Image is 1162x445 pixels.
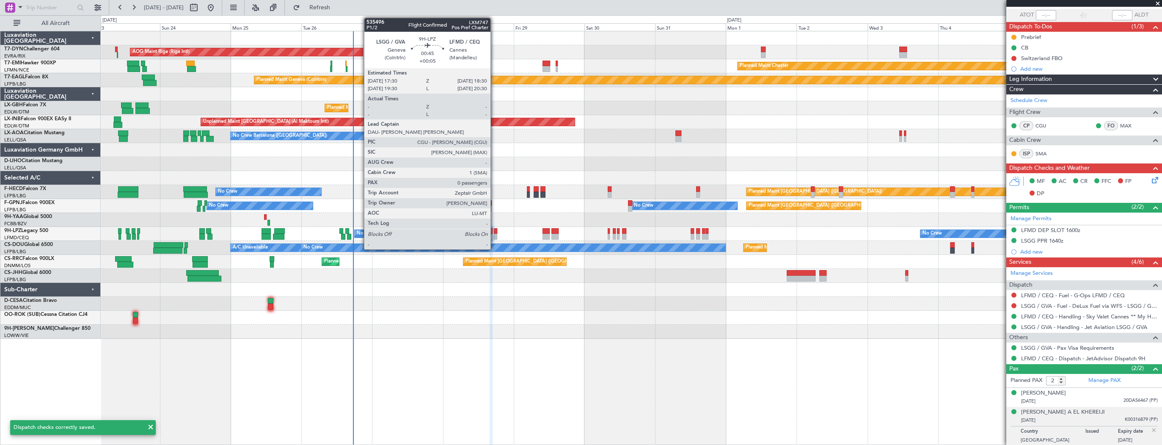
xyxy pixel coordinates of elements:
a: FCBB/BZV [4,221,27,227]
a: DNMM/LOS [4,263,30,269]
a: LSGG / GVA - Fuel - DeLux Fuel via WFS - LSGG / GVA [1021,302,1158,310]
span: K00316879 (PP) [1125,416,1158,423]
p: Issued [1085,428,1118,437]
a: EDLW/DTM [4,123,29,129]
div: Sun 24 [160,23,231,31]
img: close [1150,426,1158,434]
div: Prebrief [1021,33,1041,41]
div: No Crew [209,199,229,212]
a: LFMD / CEQ - Dispatch - JetAdvisor Dispatch 9H [1021,355,1145,362]
span: 9H-YAA [4,214,23,219]
span: D-CESA [4,298,23,303]
span: Dispatch To-Dos [1009,22,1052,32]
span: 20DA56467 (PP) [1123,397,1158,404]
a: LFPB/LBG [4,249,26,255]
a: LFMD / CEQ - Handling - Sky Valet Cannes ** My Handling**LFMD / CEQ [1021,313,1158,320]
span: T7-EMI [4,61,21,66]
div: LSGG PPR 1640z [1021,237,1063,244]
div: Add new [1020,248,1158,255]
span: LX-GBH [4,102,23,108]
a: EVRA/RIX [4,53,25,59]
div: Planned Maint [GEOGRAPHIC_DATA] ([GEOGRAPHIC_DATA]) [465,255,599,268]
a: F-GPNJFalcon 900EX [4,200,55,205]
div: No Crew [218,185,237,198]
p: Expiry date [1118,428,1151,437]
a: Manage Permits [1011,215,1052,223]
span: Refresh [302,5,337,11]
div: LFMD DEP SLOT 1600z [1021,227,1080,234]
div: [DATE] [102,17,117,24]
div: [DATE] [727,17,741,24]
a: LFPB/LBG [4,276,26,283]
a: T7-DYNChallenger 604 [4,47,60,52]
span: F-HECD [4,186,23,191]
a: LSGG / GVA - Handling - Jet Aviation LSGG / GVA [1021,323,1147,331]
span: OO-ROK (SUB) [4,312,41,317]
div: No Crew [357,227,376,240]
div: Wed 27 [372,23,443,31]
a: CS-JHHGlobal 6000 [4,270,51,275]
a: Schedule Crew [1011,97,1047,105]
a: EDLW/DTM [4,109,29,115]
span: (2/2) [1132,364,1144,373]
span: T7-DYN [4,47,23,52]
a: 9H-YAAGlobal 5000 [4,214,52,219]
a: LOWW/VIE [4,332,29,339]
span: FFC [1101,177,1111,186]
a: LFMN/NCE [4,67,29,73]
a: LFMD / CEQ - Fuel - G-Ops LFMD / CEQ [1021,292,1125,299]
div: CB [1021,44,1028,51]
a: LFPB/LBG [4,193,26,199]
span: Dispatch Checks and Weather [1009,163,1090,173]
a: SMA [1035,150,1055,158]
div: Planned Maint Chester [740,60,788,72]
div: Sat 30 [584,23,655,31]
div: Planned Maint [GEOGRAPHIC_DATA] ([GEOGRAPHIC_DATA]) [324,255,457,268]
div: Planned Maint [GEOGRAPHIC_DATA] ([GEOGRAPHIC_DATA]) [749,185,882,198]
a: 9H-[PERSON_NAME]Challenger 850 [4,326,91,331]
a: LX-INBFalcon 900EX EASy II [4,116,71,122]
span: ALDT [1134,11,1148,19]
a: CS-DOUGlobal 6500 [4,242,53,247]
a: EDDM/MUC [4,304,31,311]
a: Manage PAX [1088,376,1121,385]
div: Tue 2 [796,23,867,31]
a: T7-EMIHawker 900XP [4,61,56,66]
span: Leg Information [1009,75,1052,84]
a: LFPB/LBG [4,81,26,87]
span: [DATE] [1021,417,1035,423]
a: CS-RRCFalcon 900LX [4,256,54,261]
a: D-CESACitation Bravo [4,298,57,303]
span: All Aircraft [22,20,89,26]
a: LELL/QSA [4,137,26,143]
div: No Crew Barcelona ([GEOGRAPHIC_DATA]) [233,130,327,142]
span: DP [1037,190,1044,198]
div: Switzerland FBO [1021,55,1063,62]
a: MAX [1120,122,1139,130]
span: Permits [1009,203,1029,213]
a: CGU [1035,122,1055,130]
button: Refresh [289,1,340,14]
div: Mon 25 [231,23,301,31]
div: No Crew [633,199,653,212]
div: Tue 26 [301,23,372,31]
div: Unplanned Maint [GEOGRAPHIC_DATA] (Al Maktoum Intl) [203,116,328,128]
span: 9H-LPZ [4,228,21,233]
span: CS-RRC [4,256,22,261]
div: AOG Maint Riga (Riga Intl) [132,46,190,58]
span: CR [1080,177,1088,186]
input: --:-- [1036,10,1056,20]
span: ATOT [1020,11,1034,19]
a: T7-EAGLFalcon 8X [4,75,48,80]
div: Dispatch checks correctly saved. [14,423,143,432]
a: F-HECDFalcon 7X [4,186,46,191]
a: Manage Services [1011,269,1053,278]
span: T7-EAGL [4,75,25,80]
a: 9H-LPZLegacy 500 [4,228,48,233]
span: D-IJHO [4,158,22,163]
span: CS-DOU [4,242,24,247]
a: LFMD/CEQ [4,235,29,241]
div: Fri 29 [514,23,584,31]
span: LX-INB [4,116,21,122]
div: Mon 1 [726,23,796,31]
